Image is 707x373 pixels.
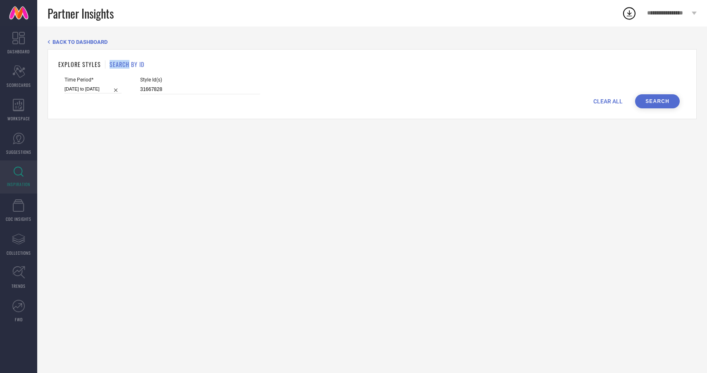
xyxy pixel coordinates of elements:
span: BACK TO DASHBOARD [53,39,107,45]
div: Open download list [622,6,637,21]
span: Time Period* [64,77,122,83]
input: Select time period [64,85,122,93]
span: DASHBOARD [7,48,30,55]
span: COLLECTIONS [7,250,31,256]
span: SCORECARDS [7,82,31,88]
span: WORKSPACE [7,115,30,122]
span: SUGGESTIONS [6,149,31,155]
span: CDC INSIGHTS [6,216,31,222]
span: Partner Insights [48,5,114,22]
h1: EXPLORE STYLES [58,60,101,69]
div: Back TO Dashboard [48,39,697,45]
h1: SEARCH BY ID [110,60,144,69]
span: Style Id(s) [140,77,260,83]
button: Search [635,94,680,108]
span: INSPIRATION [7,181,30,187]
input: Enter comma separated style ids e.g. 12345, 67890 [140,85,260,94]
span: TRENDS [12,283,26,289]
span: CLEAR ALL [593,98,623,105]
span: FWD [15,316,23,323]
